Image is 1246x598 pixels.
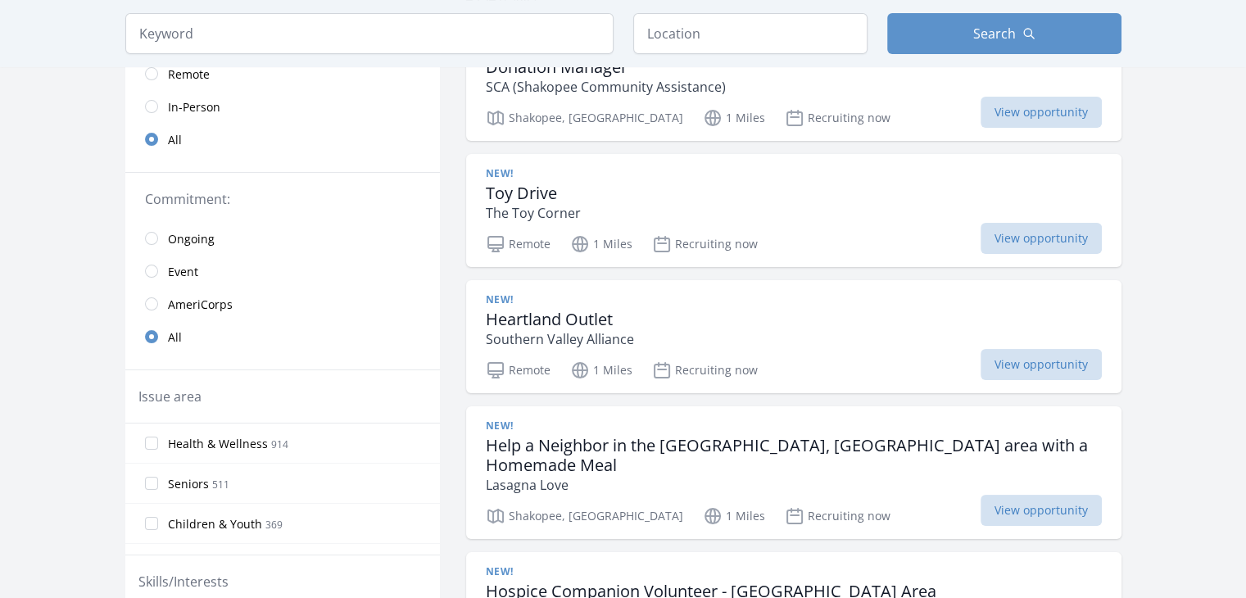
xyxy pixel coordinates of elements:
input: Health & Wellness 914 [145,437,158,450]
input: Keyword [125,13,614,54]
span: Remote [168,66,210,83]
p: SCA (Shakopee Community Assistance) [486,77,726,97]
span: AmeriCorps [168,297,233,313]
span: All [168,132,182,148]
p: The Toy Corner [486,203,581,223]
span: In-Person [168,99,220,116]
a: AmeriCorps [125,288,440,320]
a: New! Toy Drive The Toy Corner Remote 1 Miles Recruiting now View opportunity [466,154,1121,267]
h3: Help a Neighbor in the [GEOGRAPHIC_DATA], [GEOGRAPHIC_DATA] area with a Homemade Meal [486,436,1102,475]
a: Ongoing [125,222,440,255]
p: Shakopee, [GEOGRAPHIC_DATA] [486,506,683,526]
legend: Skills/Interests [138,572,229,591]
a: All [125,123,440,156]
span: New! [486,565,514,578]
p: 1 Miles [703,108,765,128]
span: Event [168,264,198,280]
p: 1 Miles [703,506,765,526]
a: All [125,320,440,353]
a: New! Heartland Outlet Southern Valley Alliance Remote 1 Miles Recruiting now View opportunity [466,280,1121,393]
a: New! Donation Manager SCA (Shakopee Community Assistance) Shakopee, [GEOGRAPHIC_DATA] 1 Miles Rec... [466,28,1121,141]
span: View opportunity [981,223,1102,254]
span: View opportunity [981,495,1102,526]
p: Remote [486,360,551,380]
span: 369 [265,518,283,532]
p: Remote [486,234,551,254]
h3: Toy Drive [486,183,581,203]
a: In-Person [125,90,440,123]
button: Search [887,13,1121,54]
span: 511 [212,478,229,492]
span: Seniors [168,476,209,492]
p: Recruiting now [652,234,758,254]
input: Seniors 511 [145,477,158,490]
span: View opportunity [981,349,1102,380]
a: Event [125,255,440,288]
span: Children & Youth [168,516,262,532]
legend: Issue area [138,387,202,406]
span: 914 [271,437,288,451]
p: 1 Miles [570,360,632,380]
span: New! [486,419,514,433]
p: Recruiting now [652,360,758,380]
span: Health & Wellness [168,436,268,452]
span: All [168,329,182,346]
input: Location [633,13,868,54]
span: View opportunity [981,97,1102,128]
h3: Donation Manager [486,57,726,77]
span: Search [973,24,1016,43]
p: 1 Miles [570,234,632,254]
p: Southern Valley Alliance [486,329,634,349]
p: Lasagna Love [486,475,1102,495]
span: Ongoing [168,231,215,247]
h3: Heartland Outlet [486,310,634,329]
span: New! [486,293,514,306]
legend: Commitment: [145,189,420,209]
a: New! Help a Neighbor in the [GEOGRAPHIC_DATA], [GEOGRAPHIC_DATA] area with a Homemade Meal Lasagn... [466,406,1121,539]
a: Remote [125,57,440,90]
p: Recruiting now [785,506,890,526]
input: Children & Youth 369 [145,517,158,530]
span: New! [486,167,514,180]
p: Shakopee, [GEOGRAPHIC_DATA] [486,108,683,128]
p: Recruiting now [785,108,890,128]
